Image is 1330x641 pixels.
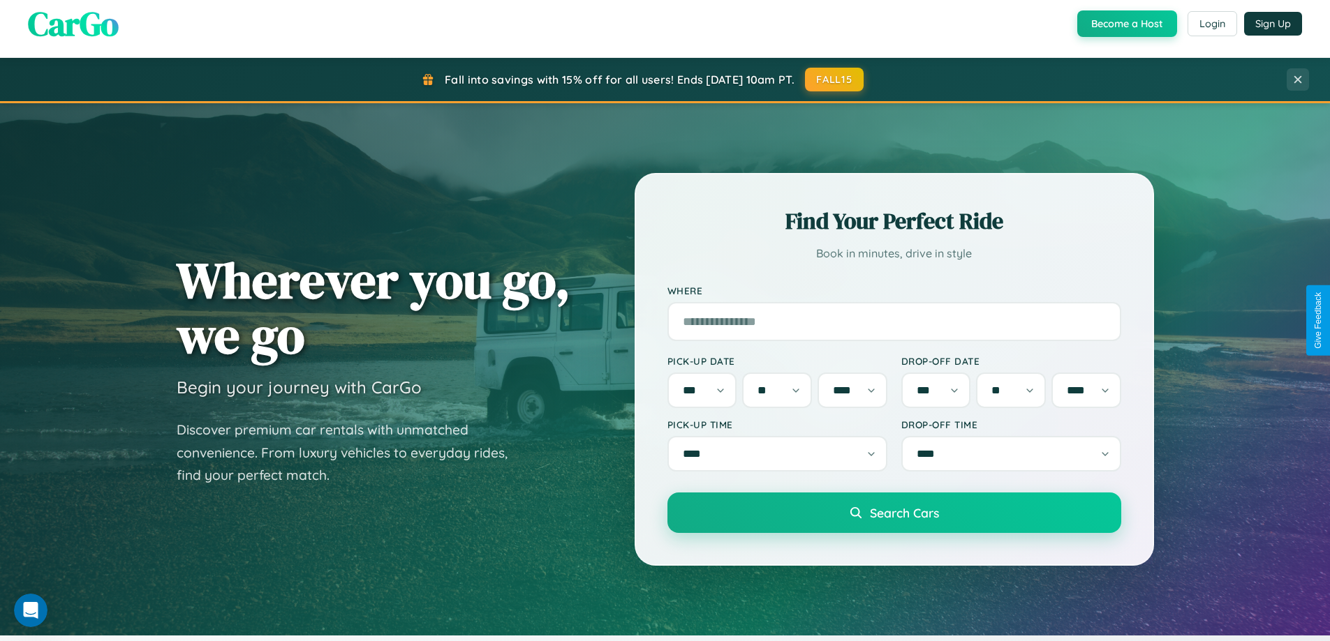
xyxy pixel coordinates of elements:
label: Drop-off Time [901,418,1121,430]
button: Become a Host [1077,10,1177,37]
label: Drop-off Date [901,355,1121,367]
label: Where [667,285,1121,296]
button: Search Cars [667,492,1121,533]
iframe: Intercom live chat [14,594,47,627]
button: Login [1188,11,1237,36]
span: CarGo [28,1,119,47]
label: Pick-up Time [667,418,887,430]
button: FALL15 [805,68,864,91]
label: Pick-up Date [667,355,887,367]
span: Fall into savings with 15% off for all users! Ends [DATE] 10am PT. [445,73,795,86]
button: Sign Up [1244,12,1302,36]
h1: Wherever you go, we go [177,252,570,363]
h3: Begin your journey with CarGo [177,377,422,398]
h2: Find Your Perfect Ride [667,206,1121,236]
p: Discover premium car rentals with unmatched convenience. From luxury vehicles to everyday rides, ... [177,418,526,487]
p: Book in minutes, drive in style [667,243,1121,264]
span: Search Cars [870,505,939,520]
div: Give Feedback [1313,292,1323,349]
